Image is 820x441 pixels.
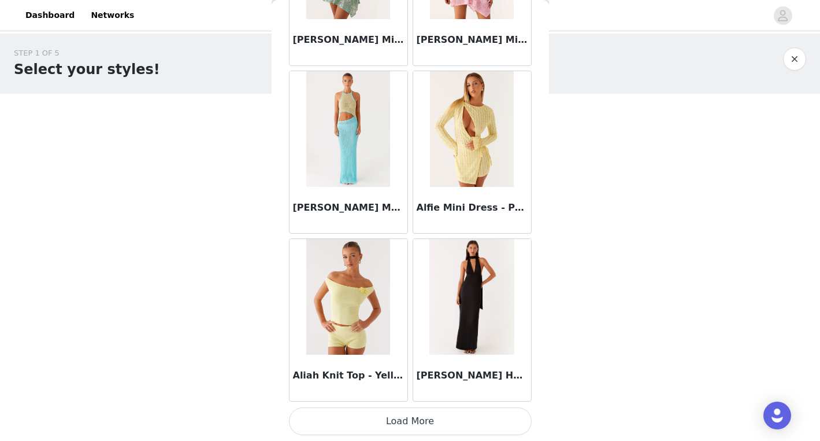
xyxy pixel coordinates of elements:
img: Alfie Mini Dress - Pastel Yellow [430,71,514,187]
img: Aliah Knit Top - Yellow [306,239,390,355]
button: Load More [289,407,532,435]
a: Dashboard [18,2,81,28]
img: Alicia Satin Halter Maxi Dress - Black [429,239,514,355]
h3: [PERSON_NAME] Mini Dress - Mint [293,33,404,47]
div: avatar [777,6,788,25]
h3: Aliah Knit Top - Yellow [293,369,404,383]
h3: [PERSON_NAME] Halter Maxi Dress - Black [417,369,528,383]
h3: [PERSON_NAME] Mini Dress - Pink [417,33,528,47]
div: STEP 1 OF 5 [14,47,160,59]
img: Alexia Knit Maxi Dress - Multi [306,71,390,187]
h1: Select your styles! [14,59,160,80]
a: Networks [84,2,141,28]
h3: Alfie Mini Dress - Pastel Yellow [417,201,528,215]
h3: [PERSON_NAME] Maxi Dress - Multi [293,201,404,215]
div: Open Intercom Messenger [763,402,791,429]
